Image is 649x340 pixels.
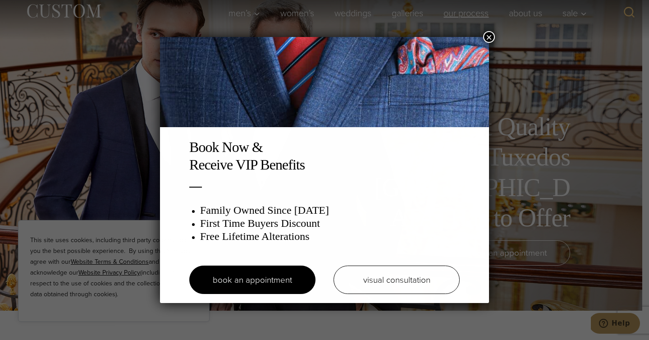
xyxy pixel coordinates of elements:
[200,217,460,230] h3: First Time Buyers Discount
[334,266,460,294] a: visual consultation
[483,31,495,43] button: Close
[200,204,460,217] h3: Family Owned Since [DATE]
[200,230,460,243] h3: Free Lifetime Alterations
[189,138,460,173] h2: Book Now & Receive VIP Benefits
[21,6,39,14] span: Help
[189,266,315,294] a: book an appointment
